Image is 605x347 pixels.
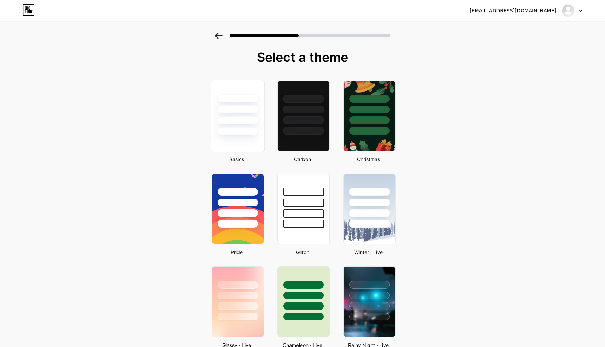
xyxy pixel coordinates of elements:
[341,248,396,256] div: Winter · Live
[209,248,264,256] div: Pride
[561,4,575,17] img: dashboardadmkeu
[341,155,396,163] div: Christmas
[275,155,330,163] div: Carbon
[275,248,330,256] div: Glitch
[469,7,556,14] div: [EMAIL_ADDRESS][DOMAIN_NAME]
[209,155,264,163] div: Basics
[209,50,396,64] div: Select a theme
